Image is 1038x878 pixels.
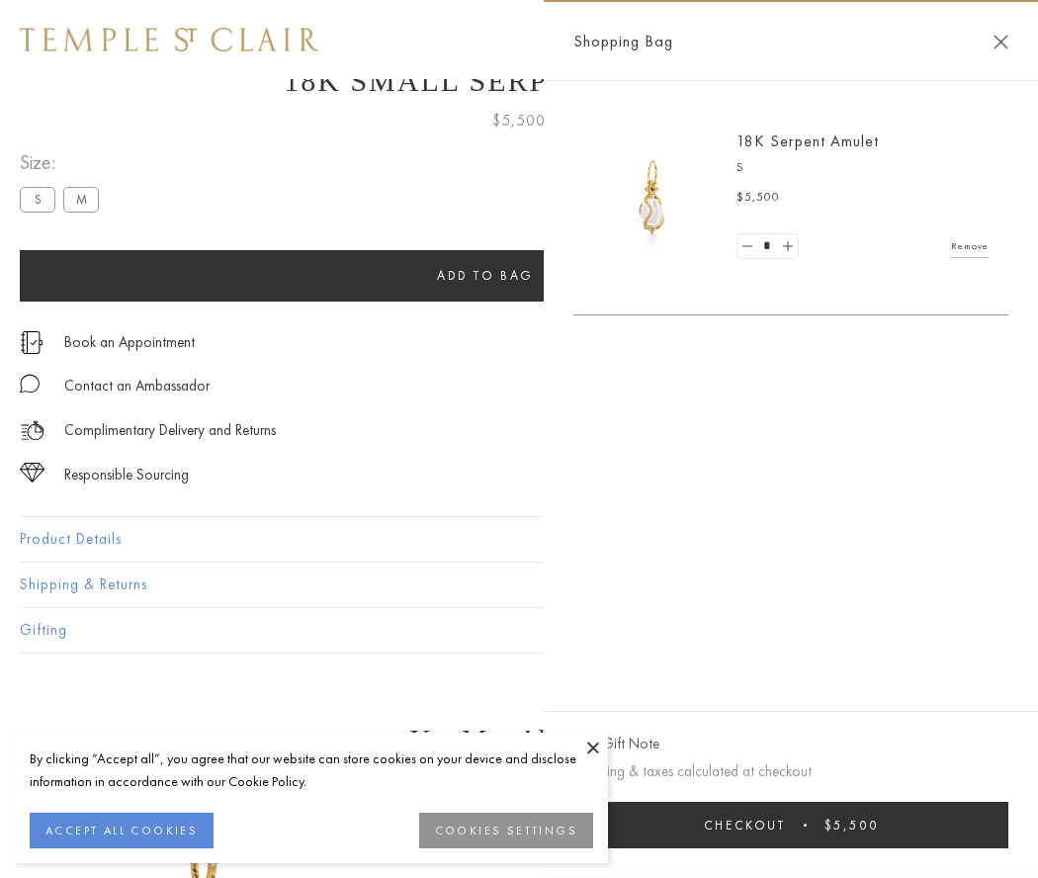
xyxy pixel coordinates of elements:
div: Responsible Sourcing [64,463,189,487]
button: Close Shopping Bag [994,35,1008,49]
img: Temple St. Clair [20,28,318,51]
button: COOKIES SETTINGS [419,813,593,848]
div: Contact an Ambassador [64,374,210,398]
span: Size: [20,146,107,179]
span: Shopping Bag [573,29,673,54]
a: Remove [951,235,989,257]
button: Checkout $5,500 [573,802,1008,848]
a: Book an Appointment [64,331,195,353]
img: icon_sourcing.svg [20,463,44,483]
span: Add to bag [437,267,534,284]
button: Gifting [20,608,1018,653]
label: S [20,187,55,212]
p: S [736,158,989,178]
h1: 18K Small Serpent Amulet [20,64,1018,98]
label: M [63,187,99,212]
div: By clicking “Accept all”, you agree that our website can store cookies on your device and disclos... [30,747,593,793]
button: Add to bag [20,250,951,302]
button: Product Details [20,517,1018,562]
p: Complimentary Delivery and Returns [64,418,276,443]
button: Add Gift Note [573,732,659,756]
img: icon_appointment.svg [20,331,43,354]
button: Shipping & Returns [20,563,1018,607]
a: 18K Serpent Amulet [736,131,879,151]
a: Set quantity to 0 [737,234,757,259]
span: $5,500 [492,108,546,133]
h3: You May Also Like [49,724,989,755]
span: $5,500 [736,188,780,208]
p: Shipping & taxes calculated at checkout [573,759,1008,784]
img: MessageIcon-01_2.svg [20,374,40,394]
button: ACCEPT ALL COOKIES [30,813,214,848]
span: Checkout [704,817,786,834]
img: P51836-E11SERPPV [593,138,712,257]
a: Set quantity to 2 [777,234,797,259]
img: icon_delivery.svg [20,418,44,443]
span: $5,500 [824,817,879,834]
